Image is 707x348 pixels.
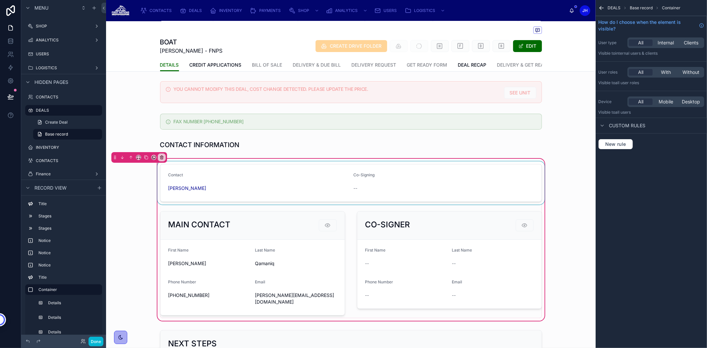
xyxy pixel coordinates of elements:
[598,19,704,32] a: How do I choose when the element is visible?
[36,171,91,177] label: Finance
[638,39,643,46] span: All
[252,62,282,68] span: BILL OF SALE
[598,51,704,56] p: Visible to
[403,5,448,17] a: LOGISTICS
[48,300,98,306] label: Details
[36,94,101,100] label: CONTACTS
[34,79,68,86] span: Hidden pages
[25,142,102,153] a: INVENTORY
[598,99,625,104] label: Device
[36,158,101,163] label: CONTACTS
[609,122,645,129] span: Custom rules
[36,145,101,150] label: INVENTORY
[458,62,487,68] span: DEAL RECAP
[34,185,67,191] span: Record view
[598,139,633,149] button: New rule
[513,40,542,52] button: EDIT
[219,8,242,13] span: INVENTORY
[48,315,98,320] label: Details
[682,98,700,105] span: Desktop
[149,8,172,13] span: CONTACTS
[407,59,447,72] a: GET READY FORM
[38,201,99,206] label: Title
[615,80,639,85] span: All user roles
[25,105,102,116] a: DEALS
[25,21,102,31] a: SHOP
[160,62,179,68] span: DETAILS
[36,24,91,29] label: SHOP
[497,59,551,72] a: DELIVERY & GET READY
[407,62,447,68] span: GET READY FORM
[287,5,323,17] a: SHOP
[178,5,206,17] a: DEALS
[293,59,341,72] a: DELIVERY & DUE BILL
[658,39,674,46] span: Internal
[630,5,653,11] span: Base record
[608,5,620,11] span: DEALS
[38,262,99,268] label: Notice
[335,8,358,13] span: ANALYTICS
[458,59,487,72] a: DEAL RECAP
[615,110,631,115] span: all users
[34,5,48,11] span: Menu
[160,59,179,72] a: DETAILS
[25,169,102,179] a: Finance
[25,92,102,102] a: CONTACTS
[661,69,671,76] span: With
[603,141,629,147] span: New rule
[414,8,435,13] span: LOGISTICS
[598,40,625,45] label: User type
[33,129,102,140] a: Base record
[138,5,176,17] a: CONTACTS
[659,98,673,105] span: Mobile
[598,110,704,115] p: Visible to
[638,98,643,105] span: All
[352,62,396,68] span: DELIVERY REQUEST
[25,155,102,166] a: CONTACTS
[135,3,569,18] div: scrollable content
[48,329,98,335] label: Details
[598,80,704,86] p: Visible to
[25,35,102,45] a: ANALYTICS
[372,5,401,17] a: USERS
[582,8,588,13] span: JH
[36,51,101,57] label: USERS
[324,5,371,17] a: ANALYTICS
[190,59,242,72] a: CREDIT APPLICATIONS
[38,250,99,256] label: Notice
[638,69,643,76] span: All
[189,8,202,13] span: DEALS
[38,287,97,292] label: Container
[36,37,91,43] label: ANALYTICS
[298,8,309,13] span: SHOP
[208,5,247,17] a: INVENTORY
[598,19,696,32] span: How do I choose when the element is visible?
[190,62,242,68] span: CREDIT APPLICATIONS
[252,59,282,72] a: BILL OF SALE
[36,65,91,71] label: LOGISTICS
[293,62,341,68] span: DELIVERY & DUE BILL
[38,213,99,219] label: Stages
[615,51,658,56] span: Internal users & clients
[598,70,625,75] label: User roles
[45,132,68,137] span: Base record
[160,37,223,47] h1: BOAT
[25,49,102,59] a: USERS
[352,59,396,72] a: DELIVERY REQUEST
[683,69,700,76] span: Without
[259,8,281,13] span: PAYMENTS
[45,120,68,125] span: Create Deal
[383,8,397,13] span: USERS
[38,275,99,280] label: Title
[111,5,130,16] img: App logo
[248,5,285,17] a: PAYMENTS
[497,62,551,68] span: DELIVERY & GET READY
[21,196,106,335] div: scrollable content
[36,108,98,113] label: DEALS
[662,5,680,11] span: Container
[160,47,223,55] span: [PERSON_NAME] - FNPS
[33,117,102,128] a: Create Deal
[38,238,99,243] label: Notice
[88,337,103,346] button: Done
[38,226,99,231] label: Stages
